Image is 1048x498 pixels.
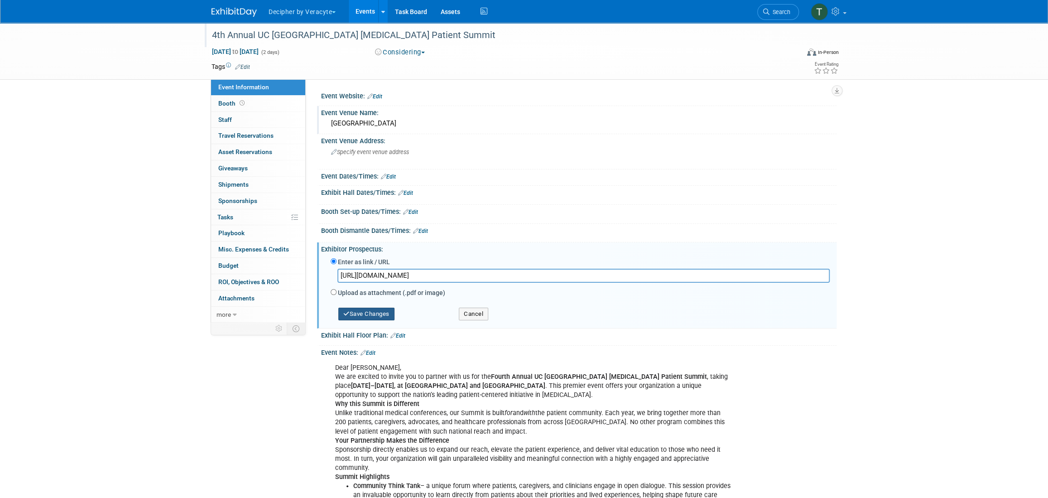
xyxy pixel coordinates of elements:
b: Your Partnership Makes the Difference [335,437,449,445]
a: Edit [398,190,413,196]
span: Specify event venue address [331,149,409,155]
span: more [216,311,231,318]
span: Search [769,9,790,15]
a: Tasks [211,209,305,225]
a: Edit [235,64,250,70]
a: Booth [211,96,305,111]
span: Misc. Expenses & Credits [218,246,289,253]
a: Giveaways [211,160,305,176]
div: Booth Set-up Dates/Times: [321,205,836,217]
a: Travel Reservations [211,128,305,144]
a: Asset Reservations [211,144,305,160]
span: ROI, Objectives & ROO [218,278,279,285]
img: ExhibitDay [212,8,257,17]
a: Budget [211,258,305,274]
a: Edit [367,93,382,100]
span: Event Information [218,83,269,91]
a: Search [757,4,799,20]
span: Sponsorships [218,197,257,204]
a: Event Information [211,79,305,95]
span: Playbook [218,229,245,237]
a: Sponsorships [211,193,305,209]
a: Edit [381,174,396,180]
a: Misc. Expenses & Credits [211,242,305,257]
img: Tony Alvarado [811,3,828,20]
span: Staff [218,116,232,123]
b: Fourth Annual UC [GEOGRAPHIC_DATA] [MEDICAL_DATA] Patient Summit [491,373,707,381]
button: Considering [372,48,428,57]
span: Asset Reservations [218,148,272,155]
div: Event Format [745,47,839,61]
a: Edit [403,209,418,215]
img: Format-Inperson.png [807,48,816,56]
b: Summit Highlights [335,473,389,481]
div: Event Dates/Times: [321,169,836,181]
div: Event Venue Name: [321,106,836,117]
span: [DATE] [DATE] [212,48,259,56]
div: Event Website: [321,89,836,101]
td: Personalize Event Tab Strip [271,323,287,334]
span: Attachments [218,295,255,302]
a: Edit [390,333,405,339]
a: Edit [413,228,428,234]
div: [GEOGRAPHIC_DATA] [328,116,830,131]
div: In-Person [817,49,839,56]
td: Toggle Event Tabs [287,323,306,334]
div: 4th Annual UC [GEOGRAPHIC_DATA] [MEDICAL_DATA] Patient Summit [209,27,785,44]
b: [DATE]–[DATE], at [GEOGRAPHIC_DATA] and [GEOGRAPHIC_DATA] [351,382,545,390]
a: Shipments [211,177,305,193]
span: Booth [218,100,246,107]
a: Edit [361,350,375,356]
div: Exhibitor Prospectus: [321,242,836,254]
button: Cancel [459,308,488,320]
a: Attachments [211,290,305,306]
div: Event Venue Address: [321,134,836,145]
span: Travel Reservations [218,132,274,139]
a: Staff [211,112,305,128]
b: Community Think Tank [353,482,420,490]
label: Enter as link / URL [338,257,390,266]
div: Booth Dismantle Dates/Times: [321,224,836,236]
div: Event Rating [814,62,838,67]
b: Why this Summit is Different [335,400,419,408]
a: ROI, Objectives & ROO [211,274,305,290]
a: Playbook [211,225,305,241]
button: Save Changes [338,308,394,320]
span: (2 days) [260,49,279,55]
div: Event Notes: [321,346,836,358]
div: Exhibit Hall Dates/Times: [321,186,836,198]
i: for [505,409,513,417]
a: more [211,307,305,323]
label: Upload as attachment (.pdf or image) [338,288,445,297]
span: to [231,48,240,55]
span: Giveaways [218,164,248,172]
i: with [524,409,535,417]
span: Shipments [218,181,249,188]
span: Budget [218,262,239,269]
span: Tasks [217,213,233,221]
div: Exhibit Hall Floor Plan: [321,329,836,340]
span: Booth not reserved yet [238,100,246,106]
td: Tags [212,62,250,71]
